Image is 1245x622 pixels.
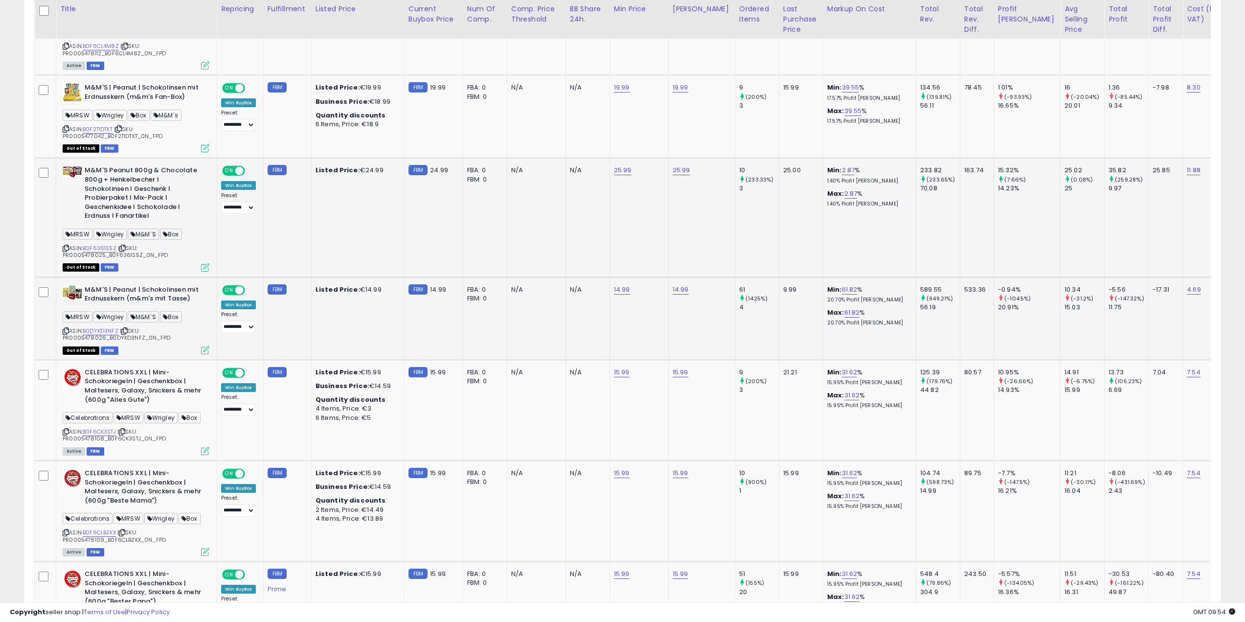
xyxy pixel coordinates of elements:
span: Wrigley [93,311,127,323]
div: Total Profit Diff. [1153,4,1178,35]
div: Ordered Items [739,4,775,24]
b: Min: [827,468,842,478]
div: % [827,83,908,101]
span: All listings currently available for purchase on Amazon [63,447,85,456]
small: (900%) [746,478,767,486]
span: OFF [244,369,259,377]
small: FBM [268,165,287,175]
a: 39.55 [844,106,862,116]
div: 4 Items, Price: €3 [316,404,397,413]
div: N/A [511,83,558,92]
p: 17.57% Profit [PERSON_NAME] [827,118,908,125]
a: 39.55 [842,83,860,92]
span: Box [160,311,182,323]
div: 125.39 [920,368,960,377]
small: (200%) [746,93,767,101]
div: N/A [570,469,602,478]
div: Win BuyBox [221,300,256,309]
div: 11.75 [1109,303,1148,312]
span: Wrigley [93,110,127,121]
div: % [827,391,908,409]
span: 19.99 [430,83,446,92]
div: 16.65% [998,101,1060,110]
span: ON [223,84,235,92]
a: B0DYKD3NFZ [83,327,118,335]
span: | SKU: PR0005477042_B0F2T1DTKT_0N_FPD [63,125,162,140]
a: 15.99 [614,368,630,377]
small: (7.66%) [1004,176,1026,184]
div: FBM: 0 [467,92,499,101]
div: Repricing [221,4,259,14]
div: Preset: [221,110,256,132]
div: 11.21 [1064,469,1104,478]
div: 134.56 [920,83,960,92]
div: 44.82 [920,386,960,394]
small: FBM [268,284,287,295]
div: : [316,111,397,120]
img: 51fsr4CWGOL._SL40_.jpg [63,83,82,103]
div: 14.99 [920,486,960,495]
div: Comp. Price Threshold [511,4,562,24]
a: 4.69 [1187,285,1201,295]
span: FBM [87,447,104,456]
div: FBA: 0 [467,166,499,175]
b: Listed Price: [316,468,360,478]
a: 19.99 [673,83,688,92]
span: Box [160,229,182,240]
div: €19.99 [316,83,397,92]
b: Business Price: [316,97,369,106]
div: [PERSON_NAME] [673,4,731,14]
span: ON [223,167,235,175]
a: 2.87 [842,165,855,175]
b: Listed Price: [316,368,360,377]
b: M&M'S | Peanut | Schokolinsen mit Erdnusskern (m&m's mit Tasse) [85,285,204,306]
div: 3 [739,184,779,193]
div: 16 [1064,83,1104,92]
div: 2.43 [1109,486,1148,495]
a: B0F6361S5Z [83,244,116,253]
div: Total Rev. [920,4,956,24]
div: % [827,368,908,386]
div: : [316,395,397,404]
div: FBM: 0 [467,377,499,386]
a: 25.99 [614,165,632,175]
div: 61 [739,285,779,294]
div: % [827,469,908,487]
span: FBM [87,62,104,70]
span: M&M´S [128,229,159,240]
div: 14.91 [1064,368,1104,377]
div: 89.75 [964,469,986,478]
span: OFF [244,470,259,478]
a: B0F2T1DTKT [83,125,113,134]
div: 9.34 [1109,101,1148,110]
span: FBM [101,144,118,153]
small: FBM [408,165,428,175]
div: Cost (Exc. VAT) [1187,4,1237,24]
small: (-431.69%) [1115,478,1145,486]
div: 15.99 [783,83,815,92]
span: All listings that are currently out of stock and unavailable for purchase on Amazon [63,263,99,272]
a: 8.30 [1187,83,1200,92]
img: 41oHqbmkywL._SL40_.jpg [63,166,82,178]
div: 533.36 [964,285,986,294]
div: 16.04 [1064,486,1104,495]
span: Celebrations [63,412,113,423]
div: -7.7% [998,469,1060,478]
p: 20.70% Profit [PERSON_NAME] [827,320,908,326]
small: (-147.5%) [1004,478,1030,486]
b: Min: [827,285,842,294]
div: Total Rev. Diff. [964,4,990,35]
div: 56.19 [920,303,960,312]
div: 10.95% [998,368,1060,377]
small: (-31.2%) [1071,295,1093,302]
div: % [827,189,908,207]
a: 7.54 [1187,468,1200,478]
b: Business Price: [316,381,369,391]
a: 31.62 [844,491,860,501]
div: €15.99 [316,469,397,478]
div: €15.99 [316,368,397,377]
b: Quantity discounts [316,395,386,404]
small: (-26.66%) [1004,377,1033,385]
div: 56.11 [920,101,960,110]
div: 25.85 [1153,166,1175,175]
